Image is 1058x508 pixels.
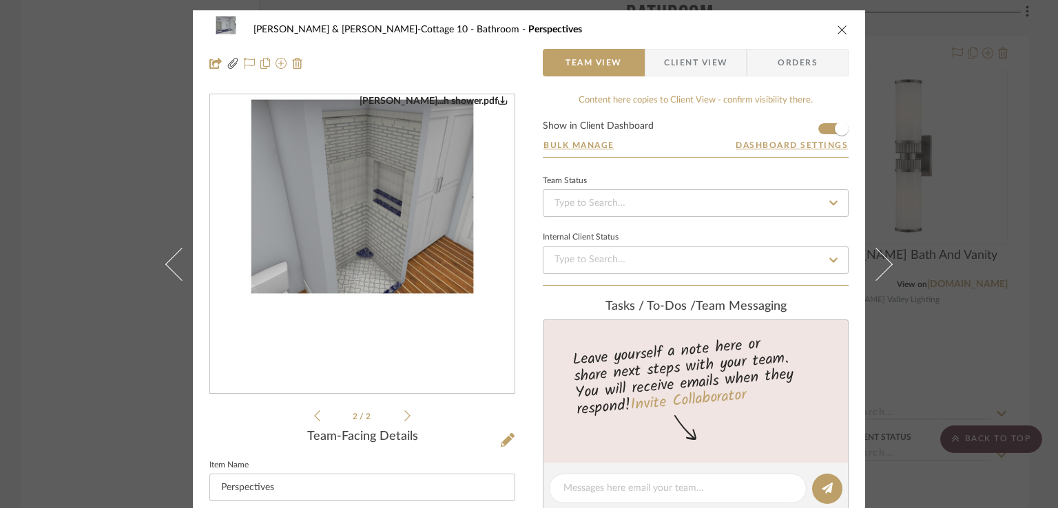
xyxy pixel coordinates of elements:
[543,178,587,184] div: Team Status
[543,94,849,107] div: Content here copies to Client View - confirm visibility there.
[543,189,849,217] input: Type to Search…
[541,329,851,421] div: Leave yourself a note here or share next steps with your team. You will receive emails when they ...
[253,25,477,34] span: [PERSON_NAME] & [PERSON_NAME]-Cottage 10
[735,139,849,151] button: Dashboard Settings
[528,25,582,34] span: Perspectives
[543,246,849,274] input: Type to Search…
[836,23,849,36] button: close
[543,139,615,151] button: Bulk Manage
[247,95,478,394] a: [PERSON_NAME]...h shower.pdf
[763,49,833,76] span: Orders
[477,25,528,34] span: Bathroom
[353,412,360,421] span: 2
[292,58,303,69] img: Remove from project
[247,95,478,394] img: 15ab4860-c39f-4373-b6a9-c046441ea899_436x436.jpg
[664,49,727,76] span: Client View
[209,16,242,43] img: 00326d53-dfe9-4c09-8d1e-300030297ccf_48x40.jpg
[209,462,249,469] label: Item Name
[566,49,622,76] span: Team View
[209,474,515,501] input: Enter Item Name
[366,412,373,421] span: 2
[543,299,849,315] div: team Messaging
[630,383,747,418] a: Invite Collaborator
[605,300,696,313] span: Tasks / To-Dos /
[210,95,515,394] div: 1
[360,95,508,107] div: [PERSON_NAME]...h shower.pdf
[360,412,366,421] span: /
[543,234,619,241] div: Internal Client Status
[209,430,515,445] div: Team-Facing Details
